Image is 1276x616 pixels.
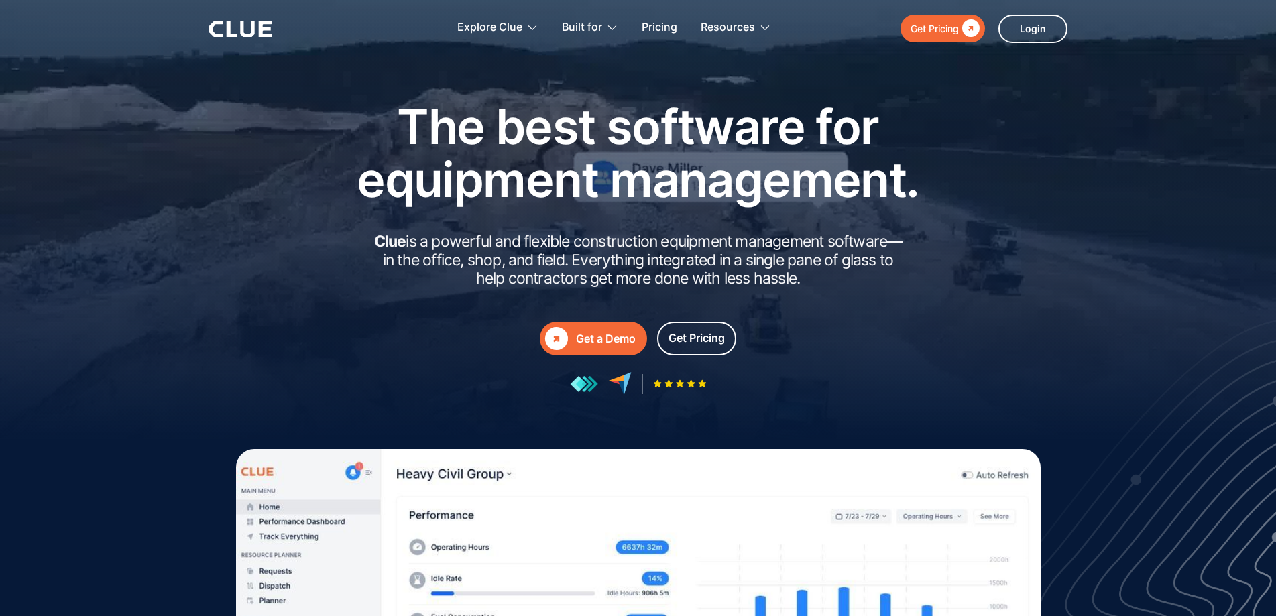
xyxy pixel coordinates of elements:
[642,7,677,49] a: Pricing
[669,330,725,347] div: Get Pricing
[998,15,1067,43] a: Login
[1035,428,1276,616] iframe: Chat Widget
[653,379,707,388] img: Five-star rating icon
[370,233,907,288] h2: is a powerful and flexible construction equipment management software in the office, shop, and fi...
[337,100,940,206] h1: The best software for equipment management.
[576,330,636,347] div: Get a Demo
[608,372,632,395] img: reviews at capterra
[457,7,538,49] div: Explore Clue
[911,20,959,37] div: Get Pricing
[959,20,980,37] div: 
[701,7,771,49] div: Resources
[901,15,985,42] a: Get Pricing
[562,7,618,49] div: Built for
[457,7,522,49] div: Explore Clue
[545,327,568,350] div: 
[570,375,598,393] img: reviews at getapp
[657,322,736,355] a: Get Pricing
[701,7,755,49] div: Resources
[562,7,602,49] div: Built for
[540,322,647,355] a: Get a Demo
[374,232,406,251] strong: Clue
[887,232,902,251] strong: —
